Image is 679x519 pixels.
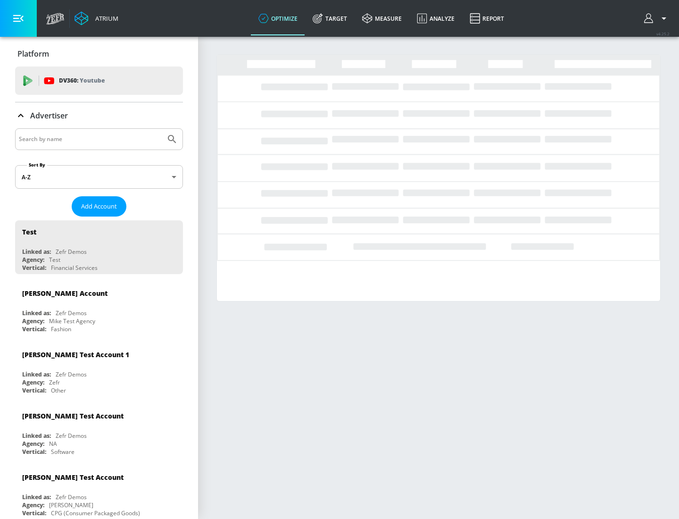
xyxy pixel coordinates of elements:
div: CPG (Consumer Packaged Goods) [51,509,140,517]
div: TestLinked as:Zefr DemosAgency:TestVertical:Financial Services [15,220,183,274]
div: [PERSON_NAME] Test AccountLinked as:Zefr DemosAgency:NAVertical:Software [15,404,183,458]
div: Fashion [51,325,71,333]
div: [PERSON_NAME] Test Account [22,411,124,420]
p: Youtube [80,75,105,85]
span: v 4.25.2 [656,31,670,36]
div: Zefr [49,378,60,386]
a: Analyze [409,1,462,35]
div: Zefr Demos [56,309,87,317]
a: Report [462,1,512,35]
div: [PERSON_NAME] Test Account 1Linked as:Zefr DemosAgency:ZefrVertical:Other [15,343,183,397]
div: Vertical: [22,509,46,517]
div: DV360: Youtube [15,67,183,95]
div: [PERSON_NAME] AccountLinked as:Zefr DemosAgency:Mike Test AgencyVertical:Fashion [15,282,183,335]
div: Linked as: [22,432,51,440]
div: Agency: [22,256,44,264]
input: Search by name [19,133,162,145]
a: Atrium [75,11,118,25]
div: A-Z [15,165,183,189]
div: Zefr Demos [56,493,87,501]
p: Platform [17,49,49,59]
div: Agency: [22,501,44,509]
div: [PERSON_NAME] Test Account 1 [22,350,129,359]
a: measure [355,1,409,35]
button: Add Account [72,196,126,217]
div: Linked as: [22,493,51,501]
p: DV360: [59,75,105,86]
div: NA [49,440,57,448]
div: [PERSON_NAME] Account [22,289,108,298]
div: Zefr Demos [56,370,87,378]
div: Vertical: [22,264,46,272]
div: Platform [15,41,183,67]
div: Agency: [22,440,44,448]
div: Zefr Demos [56,248,87,256]
label: Sort By [27,162,47,168]
a: Target [305,1,355,35]
div: [PERSON_NAME] [49,501,93,509]
span: Add Account [81,201,117,212]
div: Atrium [91,14,118,23]
div: Vertical: [22,325,46,333]
div: Vertical: [22,386,46,394]
div: Vertical: [22,448,46,456]
div: Agency: [22,378,44,386]
a: optimize [251,1,305,35]
div: Linked as: [22,309,51,317]
div: Test [49,256,60,264]
div: Other [51,386,66,394]
div: Linked as: [22,248,51,256]
div: Linked as: [22,370,51,378]
div: Zefr Demos [56,432,87,440]
div: Financial Services [51,264,98,272]
div: Agency: [22,317,44,325]
div: Mike Test Agency [49,317,95,325]
div: [PERSON_NAME] Test Account [22,473,124,482]
div: Software [51,448,75,456]
div: Test [22,227,36,236]
p: Advertiser [30,110,68,121]
div: Advertiser [15,102,183,129]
